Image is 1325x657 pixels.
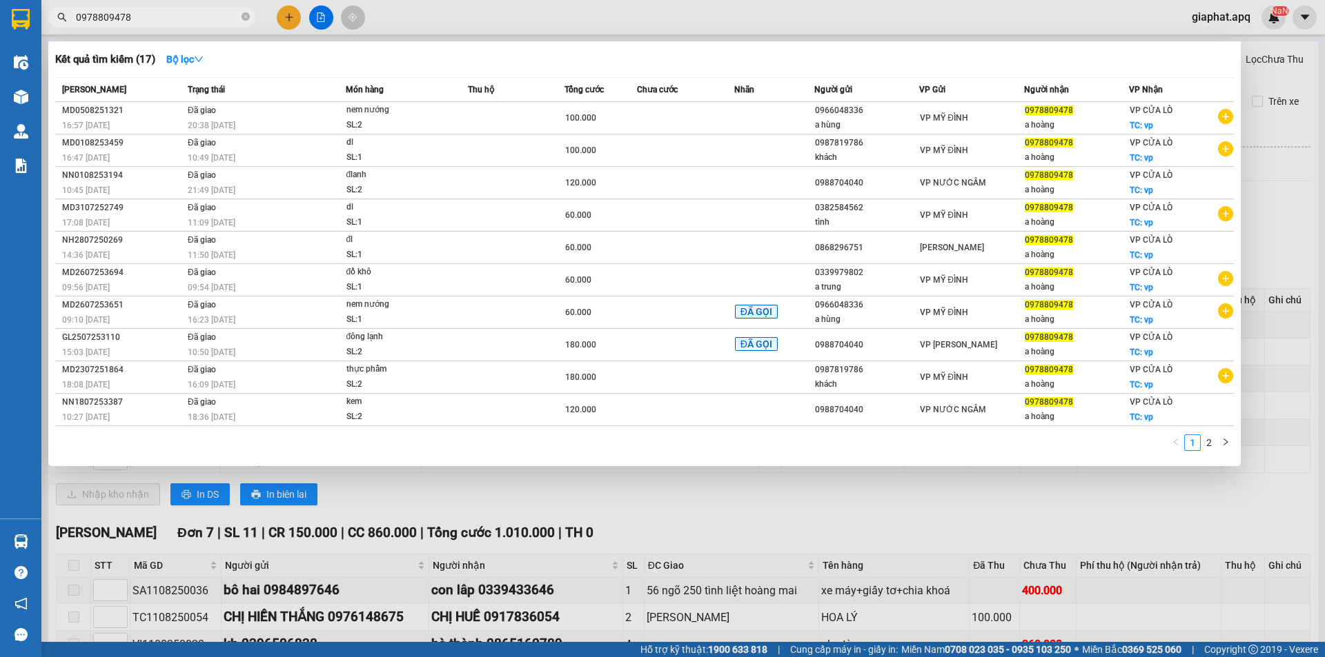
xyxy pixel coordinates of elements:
span: VP MỸ ĐÌNH [920,210,968,220]
span: VP CỬA LÒ [1130,332,1172,342]
span: [PERSON_NAME] [920,243,984,252]
div: thực phẩm [346,362,450,377]
span: TC: vp [1130,121,1153,130]
span: ĐÃ GỌI [735,337,778,351]
div: SL: 2 [346,410,450,425]
div: MD2307251864 [62,363,184,377]
img: warehouse-icon [14,534,28,549]
div: nem nướng [346,297,450,312]
span: 120.000 [565,178,596,188]
span: VP MỸ ĐÌNH [920,275,968,285]
div: đl [346,232,450,247]
li: 1 [1184,434,1201,451]
div: đông lạnh [346,330,450,345]
div: MD3107252749 [62,201,184,215]
span: VP NƯỚC NGẦM [920,178,986,188]
div: SL: 2 [346,377,450,392]
span: VP CỬA LÒ [1130,397,1172,407]
span: Chưa cước [637,85,678,94]
span: VP Nhận [1129,85,1163,94]
div: a hùng [815,118,919,132]
span: 0978809478 [1025,235,1073,245]
span: TC: vp [1130,347,1153,357]
div: đlanh [346,168,450,183]
span: Đã giao [188,300,216,310]
a: 2 [1201,435,1217,450]
span: 10:50 [DATE] [188,347,235,357]
span: TC: vp [1130,185,1153,195]
div: a trung [815,280,919,294]
div: SL: 2 [346,118,450,133]
span: 21:49 [DATE] [188,185,235,195]
span: 0978809478 [1025,170,1073,180]
input: Tìm tên, số ĐT hoặc mã đơn [76,10,239,25]
div: a hoàng [1025,118,1128,132]
span: Đã giao [188,170,216,180]
span: 100.000 [565,113,596,123]
span: TC: vp [1130,250,1153,260]
span: VP MỸ ĐÌNH [920,307,968,317]
span: VP CỬA LÒ [1130,138,1172,148]
span: 18:08 [DATE] [62,380,110,390]
img: warehouse-icon [14,90,28,104]
div: NN0108253194 [62,168,184,183]
div: SL: 1 [346,215,450,230]
span: 120.000 [565,405,596,414]
span: 0978809478 [1025,300,1073,310]
div: kem [346,394,450,410]
div: 0966048336 [815,298,919,312]
span: notification [14,597,28,610]
button: right [1217,434,1234,451]
span: Món hàng [346,85,384,94]
span: 16:57 [DATE] [62,121,110,130]
div: tình [815,215,919,230]
div: a hoàng [1025,345,1128,359]
span: Đã giao [188,203,216,212]
span: VP MỸ ĐÌNH [920,113,968,123]
div: SL: 1 [346,312,450,327]
span: Đã giao [188,332,216,342]
span: close-circle [242,12,250,21]
div: MD0508251321 [62,103,184,118]
div: dl [346,135,450,150]
span: down [194,54,204,64]
span: ĐÃ GỌI [735,305,778,319]
div: đồ khô [346,265,450,280]
span: Người nhận [1024,85,1069,94]
span: question-circle [14,566,28,579]
span: VP MỸ ĐÌNH [920,145,968,155]
div: 0868296751 [815,241,919,255]
span: 09:10 [DATE] [62,315,110,325]
div: 0988704040 [815,403,919,417]
div: nem nướng [346,103,450,118]
span: 09:54 [DATE] [188,283,235,292]
span: right [1221,438,1230,446]
span: 15:03 [DATE] [62,347,110,357]
span: 60.000 [565,307,591,317]
div: a hoàng [1025,377,1128,392]
button: left [1168,434,1184,451]
span: left [1172,438,1180,446]
div: khách [815,377,919,392]
span: 14:36 [DATE] [62,250,110,260]
span: 60.000 [565,210,591,220]
span: 0978809478 [1025,397,1073,407]
div: 0987819786 [815,363,919,377]
span: 17:08 [DATE] [62,218,110,228]
span: 0978809478 [1025,332,1073,342]
li: Previous Page [1168,434,1184,451]
span: VP CỬA LÒ [1130,170,1172,180]
div: a hoàng [1025,410,1128,424]
div: GL2507253110 [62,330,184,345]
span: message [14,628,28,641]
span: 0978809478 [1025,138,1073,148]
span: TC: vp [1130,380,1153,390]
span: 0978809478 [1025,203,1073,212]
span: 0978809478 [1025,105,1073,115]
span: VP Gửi [919,85,945,94]
span: VP CỬA LÒ [1130,105,1172,115]
span: VP CỬA LÒ [1130,235,1172,245]
span: search [57,12,67,22]
span: 180.000 [565,340,596,350]
div: a hoàng [1025,312,1128,327]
